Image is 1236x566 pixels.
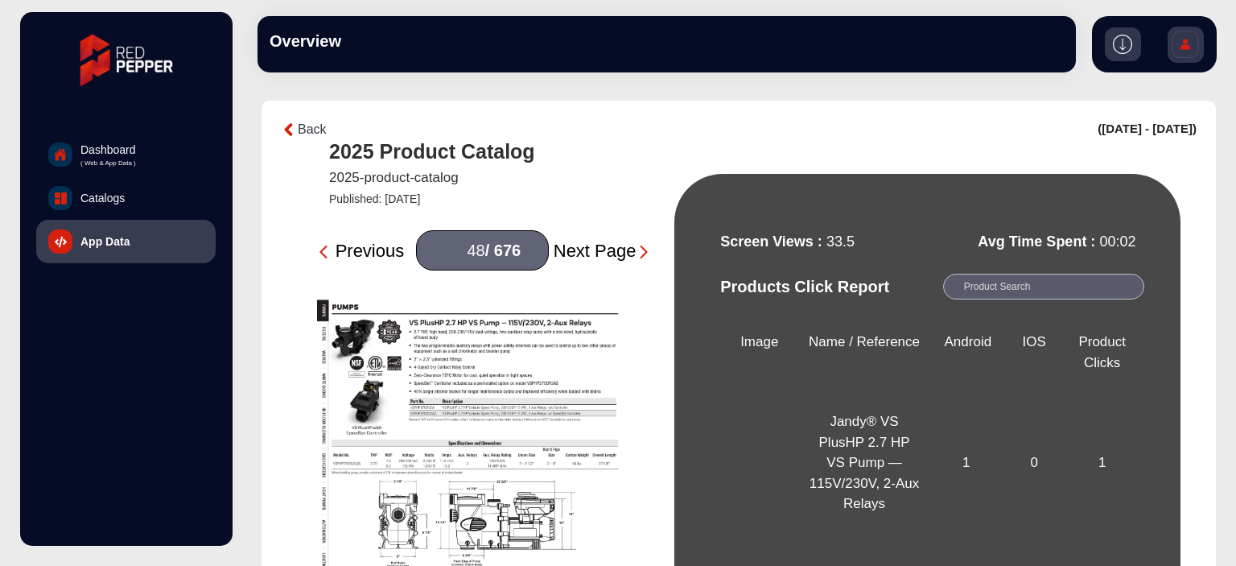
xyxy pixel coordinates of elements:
a: Dashboard( Web & App Data ) [36,133,216,176]
div: 0 [1000,411,1068,514]
input: Product Search [943,274,1144,300]
div: Name / Reference [797,332,933,373]
h3: Overview [270,31,495,51]
div: Image [728,332,796,373]
div: Product Clicks [1068,332,1135,373]
div: Next Page [550,238,653,264]
div: 1 [1068,411,1135,514]
img: vmg-logo [68,20,184,101]
span: Avg Time Spent : [974,231,1092,253]
span: 33.5 [828,231,859,253]
div: 1 [933,411,1000,514]
div: / 676 [484,241,522,261]
img: home [53,147,68,162]
img: Previous Page [318,244,334,260]
img: catalog [55,192,67,205]
img: catalog [55,236,67,248]
img: Sign%20Up.svg [1168,19,1202,75]
div: IOS [1000,332,1068,373]
a: Back [298,120,328,139]
img: 169882733200040.png [740,411,796,467]
p: Jandy® VS PlusHP 2.7 HP VS Pump — 115V/230V, 2-Aux Relays [809,411,921,514]
span: App Data [80,233,131,250]
div: Android [933,332,1000,373]
span: 00:02 [1096,233,1135,250]
a: Catalogs [36,176,216,220]
span: Screen Views : [720,231,824,253]
h1: 2025 Product Catalog [329,139,1197,163]
h4: Published: [DATE] [329,192,1197,206]
h5: 2025-product-catalog [329,170,473,186]
span: ( Web & App Data ) [80,159,140,168]
span: Dashboard [80,142,140,159]
div: ([DATE] - [DATE]) [1099,120,1197,139]
div: Previous [318,238,406,264]
img: Next Page [637,244,653,260]
img: prodSearch%20_white.svg [1112,279,1128,295]
img: h2download.svg [1113,35,1132,54]
img: arrow-left-1.svg [281,120,298,139]
span: Catalogs [80,190,127,207]
a: App Data [36,220,216,263]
